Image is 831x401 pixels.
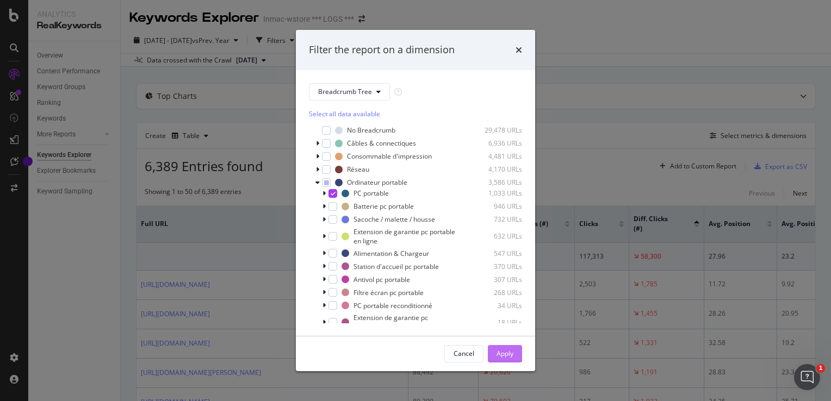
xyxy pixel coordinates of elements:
div: Ordinateur portable [347,178,407,187]
div: 3,586 URLs [469,178,522,187]
div: 732 URLs [469,215,522,224]
div: Apply [497,349,513,358]
div: PC portable [354,189,389,198]
div: 29,478 URLs [469,126,522,135]
div: Filter the report on a dimension [309,43,455,57]
div: 34 URLs [469,301,522,310]
div: Station d'accueil pc portable [354,262,439,271]
div: Alimentation & Chargeur [354,249,429,258]
div: Câbles & connectiques [347,139,416,148]
div: 632 URLs [477,231,522,241]
div: 4,481 URLs [469,152,522,161]
div: 4,170 URLs [469,165,522,174]
div: 307 URLs [469,275,522,284]
span: Breadcrumb Tree [318,87,372,96]
div: 1,033 URLs [469,189,522,198]
div: Sacoche / malette / housse [354,215,435,224]
div: modal [296,30,535,371]
button: Breadcrumb Tree [309,83,390,101]
div: 18 URLs [469,318,522,327]
iframe: Intercom live chat [794,364,820,390]
div: Antivol pc portable [354,275,410,284]
div: 6,936 URLs [469,139,522,148]
div: Réseau [347,165,369,174]
div: PC portable reconditionné [354,301,432,310]
button: Cancel [444,345,483,362]
div: times [516,43,522,57]
div: Extension de garantie pc portable [354,313,454,331]
div: Select all data available [309,109,522,118]
div: Extension de garantie pc portable en ligne [354,227,462,246]
div: 268 URLs [469,288,522,297]
button: Apply [488,345,522,362]
div: 370 URLs [469,262,522,271]
div: Cancel [454,349,474,358]
span: 1 [816,364,825,373]
div: Consommable d'impression [347,152,432,161]
div: No Breadcrumb [347,126,395,135]
div: 547 URLs [469,249,522,258]
div: 946 URLs [469,202,522,211]
div: Batterie pc portable [354,202,414,211]
div: Filtre écran pc portable [354,288,424,297]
